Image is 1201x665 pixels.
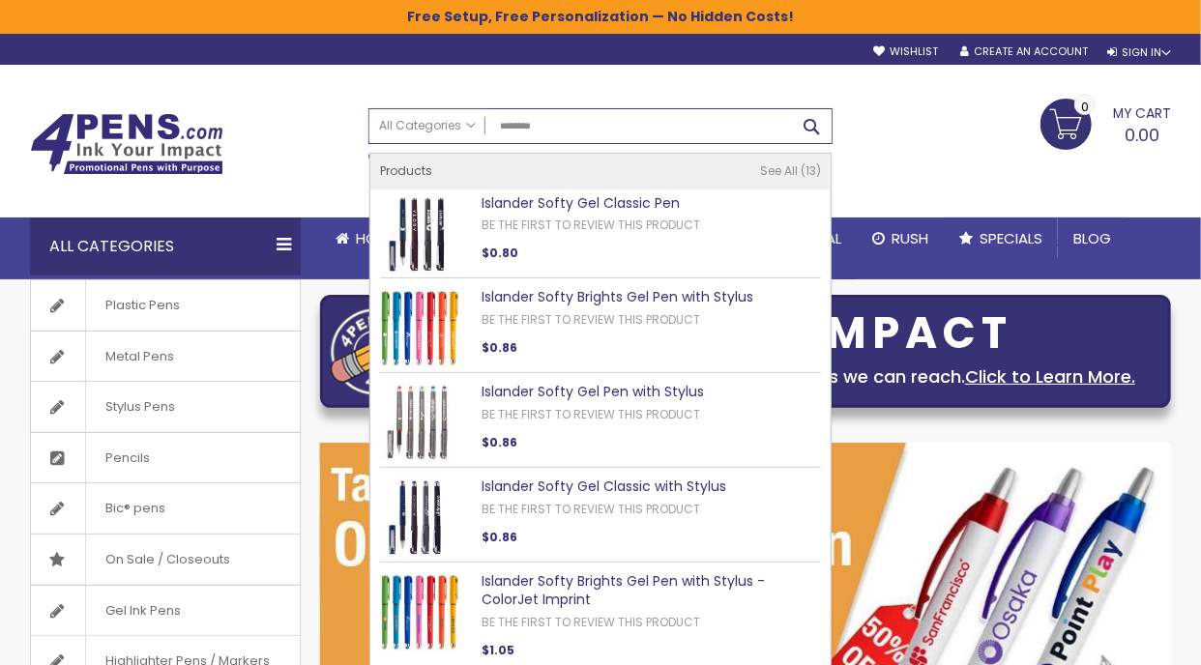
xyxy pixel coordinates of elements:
[1107,45,1171,60] div: Sign In
[85,382,194,432] span: Stylus Pens
[1041,613,1201,665] iframe: Google Customer Reviews
[31,535,300,585] a: On Sale / Closeouts
[944,217,1058,260] a: Specials
[380,383,459,462] img: Islander Softy Gel Pen with Stylus
[85,433,169,483] span: Pencils
[482,287,753,306] a: Islander Softy Brights Gel Pen with Stylus
[760,162,798,179] span: See All
[380,477,459,557] img: Islander Softy Gel Classic with Stylus
[482,339,517,356] span: $0.86
[1125,123,1159,147] span: 0.00
[965,364,1135,389] a: Click to Learn More.
[31,433,300,483] a: Pencils
[369,109,485,141] a: All Categories
[380,572,459,651] img: Islander Softy Brights Gel Pen with Stylus - ColorJet Imprint
[760,163,821,179] a: See All 13
[960,44,1088,59] a: Create an Account
[482,217,700,233] a: Be the first to review this product
[380,194,459,274] img: Islander Softy Gel Classic Pen
[85,483,185,534] span: Bic® pens
[31,382,300,432] a: Stylus Pens
[482,193,680,213] a: Islander Softy Gel Classic Pen
[380,288,459,367] img: Islander Softy Brights Gel Pen with Stylus
[482,614,700,630] a: Be the first to review this product
[1073,228,1111,248] span: Blog
[31,332,300,382] a: Metal Pens
[980,228,1042,248] span: Specials
[482,434,517,450] span: $0.86
[85,586,200,636] span: Gel Ink Pens
[482,501,700,517] a: Be the first to review this product
[85,280,199,331] span: Plastic Pens
[331,307,427,395] img: four_pen_logo.png
[380,162,432,179] span: Products
[892,228,928,248] span: Rush
[31,483,300,534] a: Bic® pens
[801,162,821,179] span: 13
[482,311,700,328] a: Be the first to review this product
[482,571,765,609] a: Islander Softy Brights Gel Pen with Stylus - ColorJet Imprint
[31,280,300,331] a: Plastic Pens
[1081,98,1089,116] span: 0
[1058,217,1127,260] a: Blog
[482,477,726,496] a: Islander Softy Gel Classic with Stylus
[356,228,395,248] span: Home
[857,217,944,260] a: Rush
[482,529,517,545] span: $0.86
[482,245,518,261] span: $0.80
[85,332,193,382] span: Metal Pens
[320,217,411,260] a: Home
[482,382,704,401] a: Islander Softy Gel Pen with Stylus
[482,406,700,422] a: Be the first to review this product
[482,642,514,658] span: $1.05
[30,113,223,175] img: 4Pens Custom Pens and Promotional Products
[31,586,300,636] a: Gel Ink Pens
[379,118,476,133] span: All Categories
[671,144,834,183] div: Free shipping on pen orders over $199
[85,535,249,585] span: On Sale / Closeouts
[1040,99,1171,147] a: 0.00 0
[873,44,938,59] a: Wishlist
[30,217,301,275] div: All Categories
